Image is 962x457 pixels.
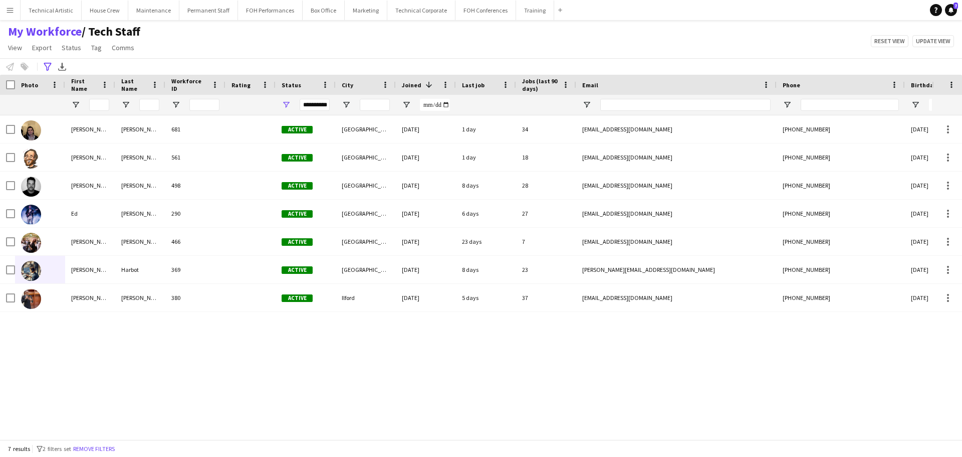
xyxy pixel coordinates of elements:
div: [PHONE_NUMBER] [777,228,905,255]
button: Open Filter Menu [911,100,920,109]
span: Active [282,182,313,190]
div: [EMAIL_ADDRESS][DOMAIN_NAME] [576,200,777,227]
div: [PERSON_NAME] [115,143,165,171]
app-action-btn: Advanced filters [42,61,54,73]
a: Export [28,41,56,54]
button: Open Filter Menu [342,100,351,109]
div: [PERSON_NAME] [65,143,115,171]
button: Open Filter Menu [582,100,591,109]
input: Email Filter Input [600,99,771,111]
button: FOH Performances [238,1,303,20]
input: Joined Filter Input [420,99,450,111]
span: View [8,43,22,52]
span: Joined [402,81,421,89]
div: [EMAIL_ADDRESS][DOMAIN_NAME] [576,143,777,171]
button: Training [516,1,554,20]
div: [PHONE_NUMBER] [777,115,905,143]
button: Box Office [303,1,345,20]
div: 7 [516,228,576,255]
span: 2 filters set [43,445,71,452]
button: House Crew [82,1,128,20]
div: Ilford [336,284,396,312]
a: My Workforce [8,24,82,39]
div: [PERSON_NAME] [65,228,115,255]
a: Comms [108,41,138,54]
span: Last job [462,81,485,89]
div: 498 [165,172,225,199]
button: Update view [912,35,954,47]
div: Ed [65,200,115,227]
img: Jonathan Siddall [21,148,41,169]
span: First Name [71,77,97,92]
button: Open Filter Menu [171,100,180,109]
div: 28 [516,172,576,199]
button: Marketing [345,1,387,20]
input: Phone Filter Input [801,99,899,111]
span: Status [62,43,81,52]
img: Leroy Bonsu [21,289,41,309]
app-action-btn: Export XLSX [56,61,68,73]
div: [EMAIL_ADDRESS][DOMAIN_NAME] [576,228,777,255]
div: 681 [165,115,225,143]
div: 561 [165,143,225,171]
span: Active [282,126,313,133]
input: Workforce ID Filter Input [189,99,219,111]
span: Birthday [911,81,936,89]
div: [DATE] [396,284,456,312]
span: Last Name [121,77,147,92]
div: [DATE] [396,256,456,283]
span: Workforce ID [171,77,207,92]
span: Phone [783,81,800,89]
button: FOH Conferences [455,1,516,20]
img: Ed Dampier [21,205,41,225]
div: [EMAIL_ADDRESS][DOMAIN_NAME] [576,284,777,312]
div: 5 days [456,284,516,312]
span: Comms [112,43,134,52]
div: [PERSON_NAME] [65,284,115,312]
span: Active [282,266,313,274]
a: Status [58,41,85,54]
div: [EMAIL_ADDRESS][DOMAIN_NAME] [576,172,777,199]
img: James Reyes-Gomez [21,120,41,140]
img: Kerry Williams [21,177,41,197]
span: Export [32,43,52,52]
div: [PERSON_NAME] [65,256,115,283]
div: 23 days [456,228,516,255]
div: 380 [165,284,225,312]
div: 8 days [456,256,516,283]
div: 1 day [456,143,516,171]
div: [DATE] [396,172,456,199]
div: [DATE] [396,228,456,255]
button: Technical Corporate [387,1,455,20]
span: Photo [21,81,38,89]
div: [PERSON_NAME] [115,228,165,255]
div: [GEOGRAPHIC_DATA] [336,115,396,143]
span: Tag [91,43,102,52]
div: [PHONE_NUMBER] [777,143,905,171]
div: [PHONE_NUMBER] [777,284,905,312]
input: City Filter Input [360,99,390,111]
div: [DATE] [396,200,456,227]
div: [PERSON_NAME] [115,200,165,227]
div: [GEOGRAPHIC_DATA] [336,172,396,199]
button: Technical Artistic [21,1,82,20]
span: Status [282,81,301,89]
div: 23 [516,256,576,283]
button: Maintenance [128,1,179,20]
span: City [342,81,353,89]
div: [GEOGRAPHIC_DATA] [336,256,396,283]
div: [GEOGRAPHIC_DATA] [336,228,396,255]
div: [PHONE_NUMBER] [777,256,905,283]
div: [GEOGRAPHIC_DATA] [336,143,396,171]
div: Harbot [115,256,165,283]
div: [PERSON_NAME] [65,115,115,143]
span: Jobs (last 90 days) [522,77,558,92]
span: Active [282,294,313,302]
span: Active [282,154,313,162]
div: 37 [516,284,576,312]
a: View [4,41,26,54]
div: 1 day [456,115,516,143]
div: [PHONE_NUMBER] [777,172,905,199]
button: Open Filter Menu [783,100,792,109]
button: Open Filter Menu [282,100,291,109]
